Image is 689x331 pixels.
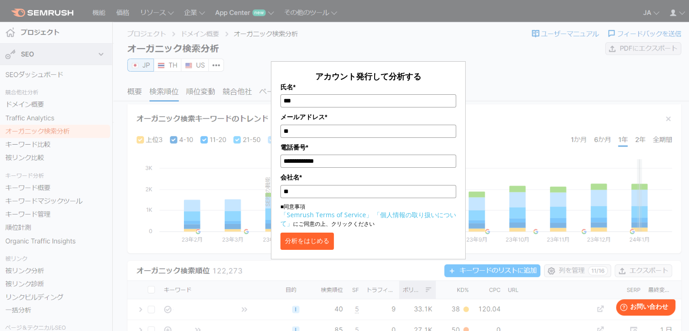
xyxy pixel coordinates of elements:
button: 分析をはじめる [280,233,334,250]
label: 電話番号* [280,142,456,152]
p: ■同意事項 にご同意の上、クリックください [280,203,456,228]
span: アカウント発行して分析する [315,71,421,82]
iframe: Help widget launcher [608,296,679,321]
a: 「Semrush Terms of Service」 [280,210,372,219]
label: メールアドレス* [280,112,456,122]
a: 「個人情報の取り扱いについて」 [280,210,456,228]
